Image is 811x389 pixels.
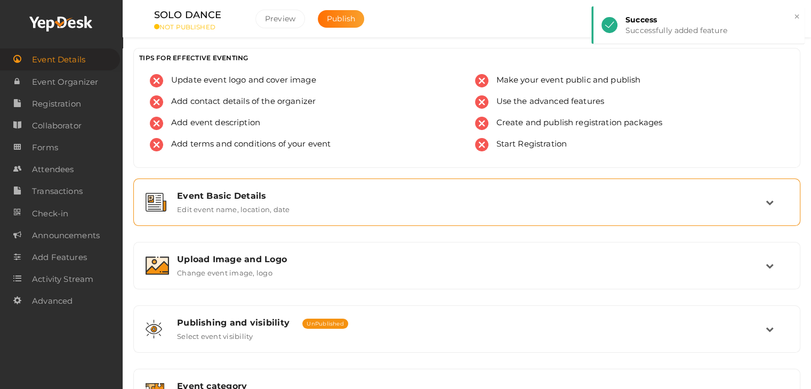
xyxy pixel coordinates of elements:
div: Upload Image and Logo [177,254,766,264]
span: Transactions [32,181,83,202]
label: Edit event name, location, date [177,201,290,214]
img: error.svg [475,95,488,109]
label: SOLO DANCE [154,7,221,23]
span: Add contact details of the organizer [163,95,316,109]
div: Success [625,14,797,25]
span: Collaborator [32,115,82,136]
img: error.svg [150,117,163,130]
span: Add terms and conditions of your event [163,138,331,151]
a: Publishing and visibility UnPublished Select event visibility [139,333,794,343]
h3: TIPS FOR EFFECTIVE EVENTING [139,54,794,62]
img: error.svg [475,74,488,87]
button: Publish [318,10,364,28]
span: Event Organizer [32,71,98,93]
span: Event Details [32,49,85,70]
img: shared-vision.svg [146,320,162,338]
button: × [793,11,800,23]
img: error.svg [150,95,163,109]
a: Event Basic Details Edit event name, location, date [139,206,794,216]
span: Add event description [163,117,260,130]
span: Publish [327,14,355,23]
span: Check-in [32,203,68,224]
span: Update event logo and cover image [163,74,316,87]
button: Preview [255,10,305,28]
small: NOT PUBLISHED [154,23,239,31]
span: UnPublished [302,319,348,329]
span: Use the advanced features [488,95,605,109]
span: Forms [32,137,58,158]
div: Successfully added feature [625,25,797,36]
span: Make your event public and publish [488,74,641,87]
img: error.svg [150,138,163,151]
span: Publishing and visibility [177,318,290,328]
a: Upload Image and Logo Change event image, logo [139,269,794,279]
img: error.svg [475,117,488,130]
img: image.svg [146,256,169,275]
img: error.svg [150,74,163,87]
img: error.svg [475,138,488,151]
div: Event Basic Details [177,191,766,201]
label: Select event visibility [177,328,253,341]
span: Start Registration [488,138,567,151]
span: Attendees [32,159,74,180]
span: Add Features [32,247,87,268]
span: Registration [32,93,81,115]
span: Advanced [32,290,73,312]
label: Change event image, logo [177,264,272,277]
span: Activity Stream [32,269,93,290]
img: event-details.svg [146,193,166,212]
span: Announcements [32,225,100,246]
span: Create and publish registration packages [488,117,663,130]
